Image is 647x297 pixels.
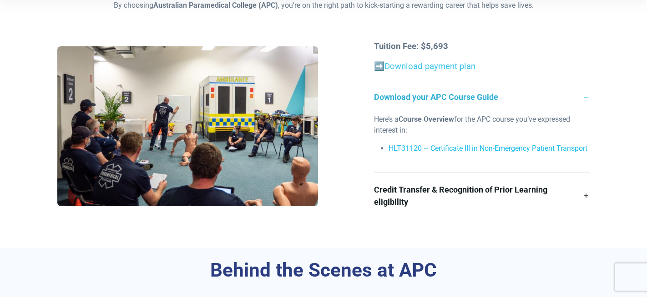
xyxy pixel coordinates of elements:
[374,173,589,219] a: Credit Transfer & Recognition of Prior Learning eligibility
[374,61,384,71] a: ➡️
[153,1,278,10] strong: Australian Paramedical College (APC)
[374,80,589,114] a: Download your APC Course Guide
[384,61,475,71] a: Download payment plan
[389,144,587,153] a: HLT31120 – Certificate III in Non-Emergency Patient Transport
[57,259,590,282] h3: Behind the Scenes at APC
[374,41,448,51] strong: Tuition Fee: $5,693
[374,114,589,136] p: Here’s a for the APC course you’ve expressed interest in:
[399,115,454,124] strong: Course Overview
